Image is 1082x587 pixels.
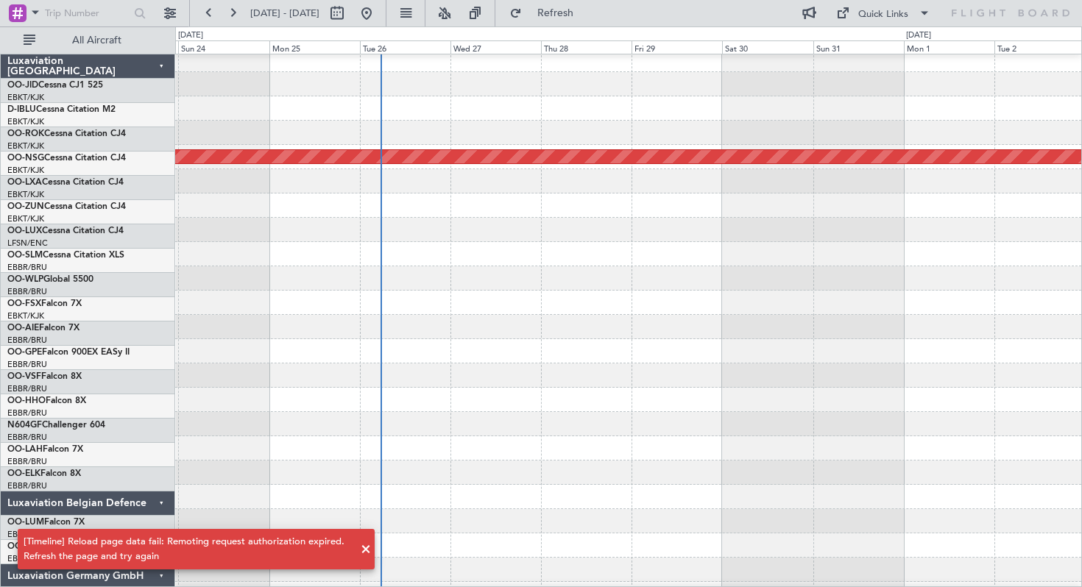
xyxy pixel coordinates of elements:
span: OO-JID [7,81,38,90]
div: [Timeline] Reload page data fail: Remoting request authorization expired. Refresh the page and tr... [24,535,353,563]
a: LFSN/ENC [7,238,48,249]
a: OO-HHOFalcon 8X [7,396,86,405]
a: EBKT/KJK [7,189,44,200]
div: [DATE] [178,29,203,42]
span: OO-ROK [7,129,44,138]
span: OO-FSX [7,299,41,308]
span: OO-WLP [7,275,43,284]
a: OO-LAHFalcon 7X [7,445,83,454]
a: OO-GPEFalcon 900EX EASy II [7,348,130,357]
div: Tue 26 [360,40,450,54]
div: Fri 29 [632,40,722,54]
span: OO-NSG [7,154,44,163]
span: OO-LUX [7,227,42,235]
a: EBKT/KJK [7,140,44,152]
input: Trip Number [45,2,130,24]
a: EBKT/KJK [7,116,44,127]
div: Sat 30 [722,40,813,54]
span: D-IBLU [7,105,36,114]
a: OO-LUXCessna Citation CJ4 [7,227,124,235]
span: All Aircraft [38,35,155,46]
span: OO-AIE [7,324,39,332]
a: EBBR/BRU [7,286,47,297]
a: EBKT/KJK [7,310,44,321]
button: Refresh [503,1,591,25]
a: EBBR/BRU [7,456,47,467]
a: EBBR/BRU [7,480,47,491]
button: Quick Links [829,1,938,25]
a: EBBR/BRU [7,408,47,419]
a: N604GFChallenger 604 [7,421,105,430]
span: [DATE] - [DATE] [250,7,319,20]
span: OO-LAH [7,445,43,454]
button: All Aircraft [16,29,160,52]
span: OO-ZUN [7,202,44,211]
a: OO-SLMCessna Citation XLS [7,251,124,260]
a: OO-FSXFalcon 7X [7,299,82,308]
span: OO-LXA [7,178,42,187]
a: OO-VSFFalcon 8X [7,372,82,381]
a: OO-JIDCessna CJ1 525 [7,81,103,90]
span: Refresh [525,8,587,18]
a: OO-ZUNCessna Citation CJ4 [7,202,126,211]
a: OO-NSGCessna Citation CJ4 [7,154,126,163]
span: OO-GPE [7,348,42,357]
a: EBKT/KJK [7,92,44,103]
div: Sun 31 [813,40,904,54]
div: Wed 27 [450,40,541,54]
div: [DATE] [906,29,931,42]
a: OO-ELKFalcon 8X [7,469,81,478]
div: Quick Links [858,7,908,22]
span: N604GF [7,421,42,430]
a: OO-ROKCessna Citation CJ4 [7,129,126,138]
span: OO-SLM [7,251,43,260]
a: EBKT/KJK [7,165,44,176]
a: EBKT/KJK [7,213,44,224]
a: EBBR/BRU [7,383,47,394]
a: OO-AIEFalcon 7X [7,324,79,332]
a: OO-WLPGlobal 5500 [7,275,93,284]
a: EBBR/BRU [7,359,47,370]
div: Thu 28 [541,40,632,54]
a: OO-LXACessna Citation CJ4 [7,178,124,187]
a: D-IBLUCessna Citation M2 [7,105,116,114]
span: OO-HHO [7,396,46,405]
div: Mon 1 [904,40,994,54]
span: OO-VSF [7,372,41,381]
span: OO-ELK [7,469,40,478]
a: EBBR/BRU [7,335,47,346]
a: EBBR/BRU [7,432,47,443]
div: Mon 25 [269,40,360,54]
a: EBBR/BRU [7,262,47,273]
div: Sun 24 [178,40,269,54]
